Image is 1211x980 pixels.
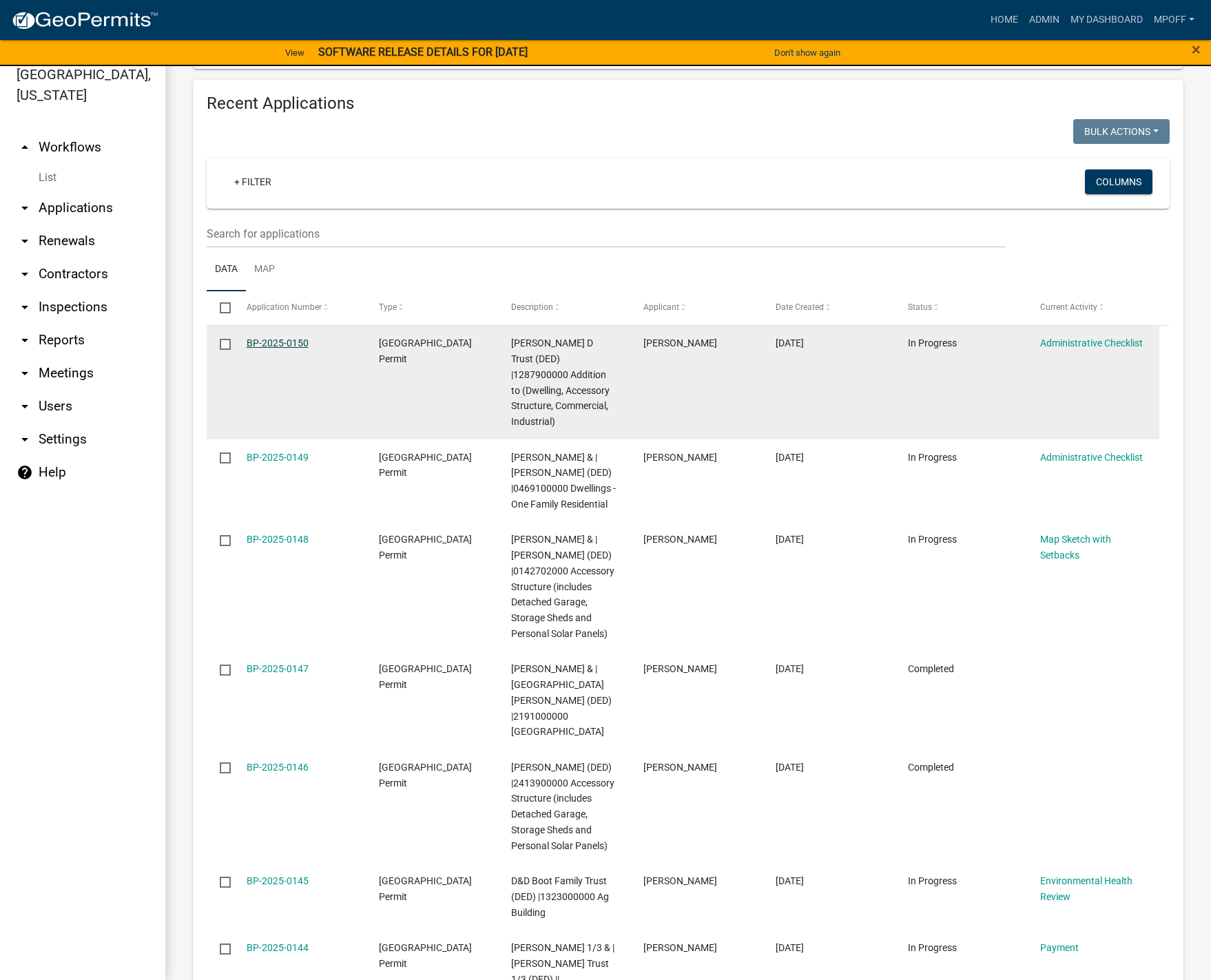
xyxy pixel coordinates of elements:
a: BP-2025-0147 [247,663,309,674]
span: In Progress [908,942,957,953]
span: 09/12/2025 [776,663,804,674]
span: Doug Winegardner [643,337,717,348]
a: BP-2025-0150 [247,337,309,348]
span: Type [379,302,397,312]
span: In Progress [908,875,957,886]
a: Administrative Checklist [1040,452,1143,463]
span: Chad Van Wyk [643,875,717,886]
span: 09/09/2025 [776,762,804,773]
span: Eric Bickel [643,534,717,545]
i: arrow_drop_down [17,200,33,216]
span: D&D Boot Family Trust (DED) |1323000000 Ag Building [511,875,609,918]
i: arrow_drop_down [17,299,33,315]
a: Environmental Health Review [1040,875,1132,902]
span: Marion County Building Permit [379,663,472,690]
button: Bulk Actions [1073,119,1170,144]
input: Search for applications [207,220,1006,248]
datatable-header-cell: Date Created [763,291,895,324]
span: × [1192,40,1201,59]
span: Application Number [247,302,322,312]
datatable-header-cell: Status [895,291,1027,324]
span: Chad Martin [643,663,717,674]
a: Home [985,7,1024,33]
span: Description [511,302,553,312]
span: Marion County Building Permit [379,762,472,789]
i: arrow_drop_down [17,332,33,348]
span: Marion County Building Permit [379,875,472,902]
datatable-header-cell: Select [207,291,233,324]
span: Marion County Building Permit [379,452,472,479]
span: Status [908,302,932,312]
span: Hall, Alex (DED) |2413900000 Accessory Structure (includes Detached Garage, Storage Sheds and Per... [511,762,614,851]
i: arrow_drop_down [17,365,33,382]
a: BP-2025-0146 [247,762,309,773]
datatable-header-cell: Description [498,291,630,324]
a: Map [246,248,283,292]
a: Admin [1024,7,1065,33]
span: Heemsbergen, Robert & | Heemsbergen, Laura (DED) |2191000000 Ag Building [511,663,612,737]
span: Tyler Baumgarten [643,452,717,463]
span: In Progress [908,452,957,463]
button: Columns [1085,169,1152,194]
h4: Recent Applications [207,94,1170,114]
datatable-header-cell: Application Number [233,291,365,324]
a: Map Sketch with Setbacks [1040,534,1111,561]
a: BP-2025-0145 [247,875,309,886]
datatable-header-cell: Current Activity [1027,291,1159,324]
span: Completed [908,762,954,773]
button: Don't show again [769,41,846,64]
i: arrow_drop_down [17,233,33,249]
span: 09/08/2025 [776,942,804,953]
span: Marion County Building Permit [379,942,472,969]
i: help [17,464,33,481]
a: Payment [1040,942,1079,953]
span: Current Activity [1040,302,1097,312]
button: Close [1192,41,1201,58]
span: Applicant [643,302,679,312]
datatable-header-cell: Type [365,291,497,324]
span: Brian Clark [643,942,717,953]
i: arrow_drop_down [17,431,33,448]
span: Alex hall [643,762,717,773]
span: 09/15/2025 [776,337,804,348]
span: 09/09/2025 [776,875,804,886]
span: 09/15/2025 [776,452,804,463]
i: arrow_drop_down [17,398,33,415]
a: My Dashboard [1065,7,1148,33]
i: arrow_drop_up [17,139,33,156]
a: Administrative Checklist [1040,337,1143,348]
span: Bickel, Eric & | Bickel, Sandra (DED) |0142702000 Accessory Structure (includes Detached Garage, ... [511,534,614,639]
span: 09/14/2025 [776,534,804,545]
span: Baumgarten, Tyler & | Baumgarten, Kimberlee (DED) |0469100000 Dwellings - One Family Residential [511,452,616,510]
a: + Filter [223,169,282,194]
i: arrow_drop_down [17,266,33,282]
datatable-header-cell: Applicant [630,291,763,324]
span: Marion County Building Permit [379,337,472,364]
a: BP-2025-0149 [247,452,309,463]
span: Date Created [776,302,824,312]
a: Data [207,248,246,292]
a: mpoff [1148,7,1200,33]
span: Kamerick, Letha D Trust (DED) |1287900000 Addition to (Dwelling, Accessory Structure, Commercial,... [511,337,610,427]
span: In Progress [908,534,957,545]
span: Marion County Building Permit [379,534,472,561]
a: View [280,41,310,64]
strong: SOFTWARE RELEASE DETAILS FOR [DATE] [318,45,528,59]
span: In Progress [908,337,957,348]
a: BP-2025-0148 [247,534,309,545]
a: BP-2025-0144 [247,942,309,953]
span: Completed [908,663,954,674]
